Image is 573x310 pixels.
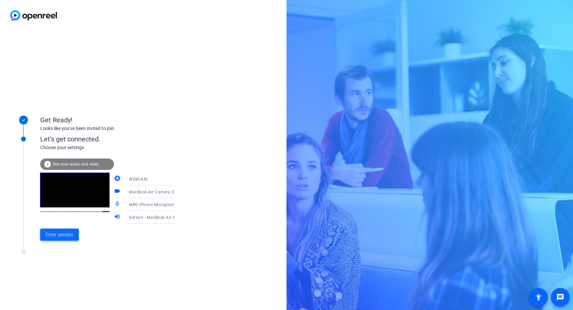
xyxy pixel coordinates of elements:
mat-icon: videocam [114,188,122,196]
mat-icon: camera [114,175,122,183]
span: Test your audio and video [52,162,99,167]
button: Enter session [40,229,79,241]
span: MRG iPhone Microphone [129,202,177,207]
div: Choose your settings [40,144,188,151]
mat-icon: volume_up [114,213,122,221]
mat-icon: message [556,293,564,301]
span: Default - MacBook Air Speakers (Built-in) [129,214,208,220]
mat-icon: mic_none [114,200,122,208]
mat-icon: accessibility [534,293,543,301]
span: Enter session [46,231,73,238]
mat-icon: info [44,160,52,168]
div: Get Ready! [40,115,174,125]
span: MacBook Air Camera (0000:0001) [129,189,196,194]
span: WEBCAM [129,177,147,182]
div: Let's get connected. [40,134,188,144]
div: Looks like you've been invited to join [40,125,174,132]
